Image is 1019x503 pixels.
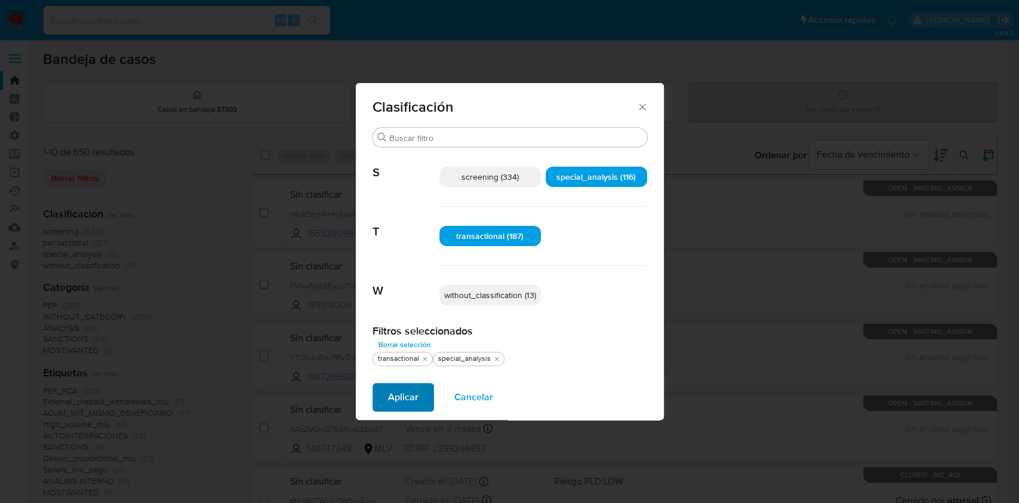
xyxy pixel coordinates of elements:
input: Buscar filtro [389,133,642,143]
span: W [372,266,439,298]
span: Aplicar [388,384,418,410]
button: quitar special_analysis [492,354,501,364]
span: Borrar selección [378,339,431,351]
div: special_analysis [436,354,493,364]
button: quitar transactional [420,354,430,364]
div: screening (334) [439,167,541,187]
span: S [372,148,439,180]
div: transactional (187) [439,226,541,246]
span: Cancelar [454,384,493,410]
span: without_classification (13) [444,289,536,301]
span: T [372,207,439,239]
span: special_analysis (116) [556,171,636,183]
div: without_classification (13) [439,285,541,305]
div: special_analysis (116) [546,167,647,187]
span: transactional (187) [456,230,524,242]
button: Buscar [377,133,387,142]
h2: Filtros seleccionados [372,324,647,338]
button: Aplicar [372,383,434,412]
span: Clasificación [372,100,637,114]
button: Cancelar [439,383,509,412]
span: screening (334) [461,171,519,183]
button: Cerrar [636,101,647,112]
button: Borrar selección [372,338,437,352]
div: transactional [375,354,421,364]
